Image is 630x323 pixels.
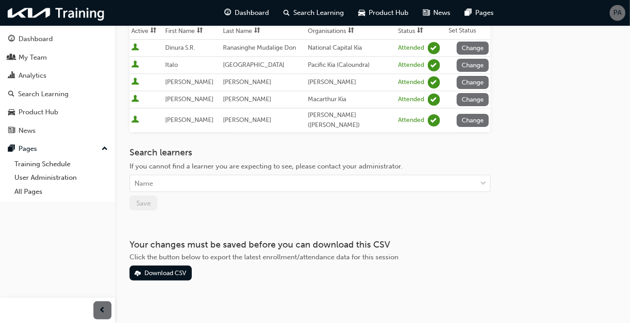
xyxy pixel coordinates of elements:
span: news-icon [423,7,430,19]
span: chart-icon [8,72,15,80]
button: Save [130,196,157,211]
span: prev-icon [99,305,106,316]
a: Training Schedule [11,157,111,171]
button: PA [610,5,625,21]
div: Dashboard [19,34,53,44]
span: [GEOGRAPHIC_DATA] [223,61,284,69]
span: [PERSON_NAME] [223,78,271,86]
span: [PERSON_NAME] [223,116,271,124]
a: News [4,122,111,139]
a: pages-iconPages [458,4,501,22]
button: Download CSV [130,266,192,281]
span: Dinura S.R. [165,44,195,51]
div: Pacific Kia (Caloundra) [308,60,394,70]
button: Change [457,93,489,106]
a: Dashboard [4,31,111,47]
span: Italo [165,61,178,69]
span: search-icon [8,90,14,98]
a: My Team [4,49,111,66]
span: News [433,8,450,18]
span: learningRecordVerb_ATTEND-icon [428,59,440,71]
span: pages-icon [8,145,15,153]
button: Change [457,42,489,55]
span: [PERSON_NAME] [165,116,213,124]
span: Save [136,199,151,207]
div: Attended [398,116,424,125]
div: Attended [398,78,424,87]
h3: Your changes must be saved before you can download this CSV [130,239,491,250]
span: sorting-icon [254,27,260,35]
span: guage-icon [224,7,231,19]
span: learningRecordVerb_ATTEND-icon [428,76,440,89]
th: Toggle SortBy [221,23,306,40]
a: Analytics [4,67,111,84]
div: News [19,126,36,136]
th: Toggle SortBy [396,23,447,40]
a: User Administration [11,171,111,185]
span: Ranasinghe Mudalige Don [223,44,296,51]
span: User is active [131,116,139,125]
div: Download CSV [144,269,186,277]
span: people-icon [8,54,15,62]
span: search-icon [283,7,290,19]
button: Change [457,76,489,89]
span: User is active [131,78,139,87]
button: Pages [4,140,111,157]
a: car-iconProduct Hub [351,4,416,22]
span: [PERSON_NAME] [165,78,213,86]
div: [PERSON_NAME] [308,77,394,88]
a: Search Learning [4,86,111,103]
span: pages-icon [465,7,472,19]
h3: Search learners [130,147,491,158]
span: sorting-icon [150,27,157,35]
span: Product Hub [369,8,408,18]
span: up-icon [102,143,108,155]
th: Set Status [447,23,491,40]
div: Analytics [19,70,46,81]
span: Click the button below to export the latest enrollment/attendance data for this session [130,253,398,261]
div: My Team [19,52,47,63]
span: download-icon [134,270,141,278]
div: Attended [398,44,424,52]
span: Dashboard [235,8,269,18]
span: news-icon [8,127,15,135]
div: National Capital Kia [308,43,394,53]
div: Product Hub [19,107,58,117]
span: learningRecordVerb_ATTEND-icon [428,94,440,106]
span: sorting-icon [417,27,423,35]
a: search-iconSearch Learning [276,4,351,22]
span: [PERSON_NAME] [223,95,271,103]
span: car-icon [8,108,15,117]
button: Change [457,59,489,72]
span: User is active [131,95,139,104]
a: news-iconNews [416,4,458,22]
a: Product Hub [4,104,111,121]
span: [PERSON_NAME] [165,95,213,103]
span: User is active [131,43,139,52]
img: kia-training [5,4,108,22]
a: All Pages [11,185,111,199]
th: Toggle SortBy [130,23,163,40]
div: Search Learning [18,89,69,99]
span: User is active [131,61,139,70]
button: Change [457,114,489,127]
div: [PERSON_NAME] ([PERSON_NAME]) [308,110,394,131]
th: Toggle SortBy [306,23,396,40]
button: DashboardMy TeamAnalyticsSearch LearningProduct HubNews [4,29,111,140]
span: Search Learning [293,8,344,18]
span: guage-icon [8,35,15,43]
div: Pages [19,144,37,154]
span: PA [614,8,622,18]
span: car-icon [358,7,365,19]
div: Macarthur Kia [308,94,394,105]
a: guage-iconDashboard [217,4,276,22]
div: Attended [398,95,424,104]
span: Pages [475,8,494,18]
span: down-icon [480,178,486,190]
span: learningRecordVerb_ATTEND-icon [428,114,440,126]
div: Attended [398,61,424,70]
th: Toggle SortBy [163,23,221,40]
span: sorting-icon [197,27,203,35]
